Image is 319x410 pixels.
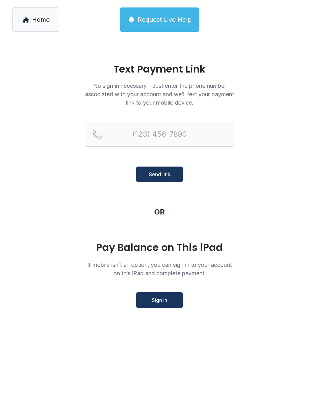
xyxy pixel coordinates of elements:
span: Home [32,15,50,24]
span: Request Live Help [138,15,192,24]
input: Reservation phone number [85,122,234,147]
span: Send link [149,171,170,178]
h1: Text Payment Link [85,64,234,74]
div: Pay Balance on This iPad [85,242,234,253]
p: If mobile isn’t an option, you can sign in to your account on this iPad and complete payment. [85,261,234,277]
div: OR [154,207,165,217]
p: No sign in necessary - Just enter the phone number associated with your account and we’ll text yo... [85,82,234,107]
span: Sign in [152,296,167,304]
